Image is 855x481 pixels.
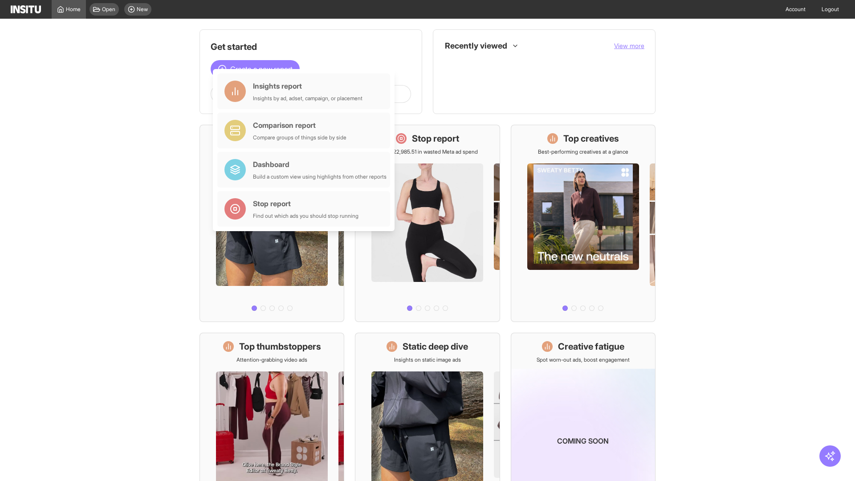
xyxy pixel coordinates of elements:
[137,6,148,13] span: New
[355,125,500,322] a: Stop reportSave £22,985.51 in wasted Meta ad spend
[253,212,358,220] div: Find out which ads you should stop running
[236,356,307,363] p: Attention-grabbing video ads
[11,5,41,13] img: Logo
[464,60,637,67] span: TikTok Ads
[253,134,346,141] div: Compare groups of things side by side
[448,78,458,89] div: Insights
[253,95,362,102] div: Insights by ad, adset, campaign, or placement
[464,80,492,87] span: Placements
[563,132,619,145] h1: Top creatives
[66,6,81,13] span: Home
[464,60,489,67] span: TikTok Ads
[377,148,478,155] p: Save £22,985.51 in wasted Meta ad spend
[239,340,321,353] h1: Top thumbstoppers
[253,198,358,209] div: Stop report
[614,41,644,50] button: View more
[102,6,115,13] span: Open
[412,132,459,145] h1: Stop report
[464,80,637,87] span: Placements
[511,125,655,322] a: Top creativesBest-performing creatives at a glance
[253,159,387,170] div: Dashboard
[448,58,458,69] div: Insights
[253,173,387,180] div: Build a custom view using highlights from other reports
[538,148,628,155] p: Best-performing creatives at a glance
[614,42,644,49] span: View more
[211,60,300,78] button: Create a new report
[403,340,468,353] h1: Static deep dive
[253,120,346,130] div: Comparison report
[230,64,293,74] span: Create a new report
[211,41,411,53] h1: Get started
[199,125,344,322] a: What's live nowSee all active ads instantly
[394,356,461,363] p: Insights on static image ads
[253,81,362,91] div: Insights report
